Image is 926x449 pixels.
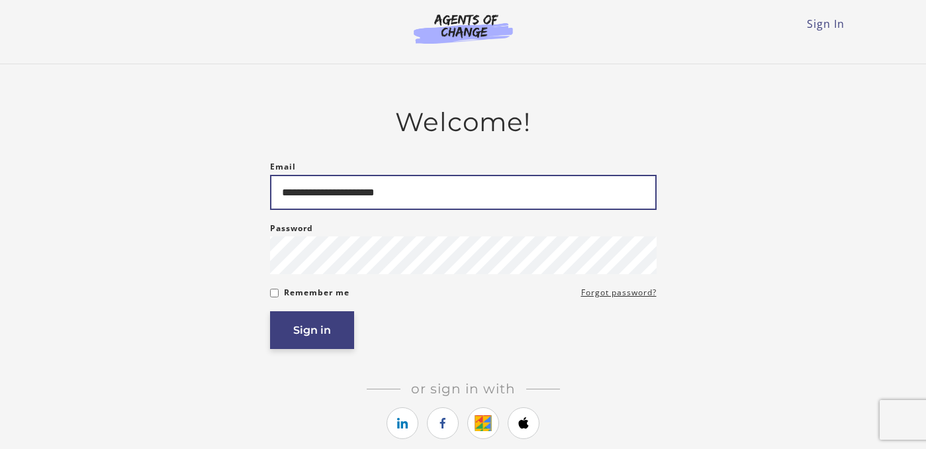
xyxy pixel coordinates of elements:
[807,17,845,31] a: Sign In
[508,407,539,439] a: https://courses.thinkific.com/users/auth/apple?ss%5Breferral%5D=&ss%5Buser_return_to%5D=&ss%5Bvis...
[581,285,657,301] a: Forgot password?
[270,107,657,138] h2: Welcome!
[270,311,354,349] button: Sign in
[284,285,349,301] label: Remember me
[400,13,527,44] img: Agents of Change Logo
[400,381,526,397] span: Or sign in with
[467,407,499,439] a: https://courses.thinkific.com/users/auth/google?ss%5Breferral%5D=&ss%5Buser_return_to%5D=&ss%5Bvi...
[387,407,418,439] a: https://courses.thinkific.com/users/auth/linkedin?ss%5Breferral%5D=&ss%5Buser_return_to%5D=&ss%5B...
[270,221,313,236] label: Password
[270,159,296,175] label: Email
[427,407,459,439] a: https://courses.thinkific.com/users/auth/facebook?ss%5Breferral%5D=&ss%5Buser_return_to%5D=&ss%5B...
